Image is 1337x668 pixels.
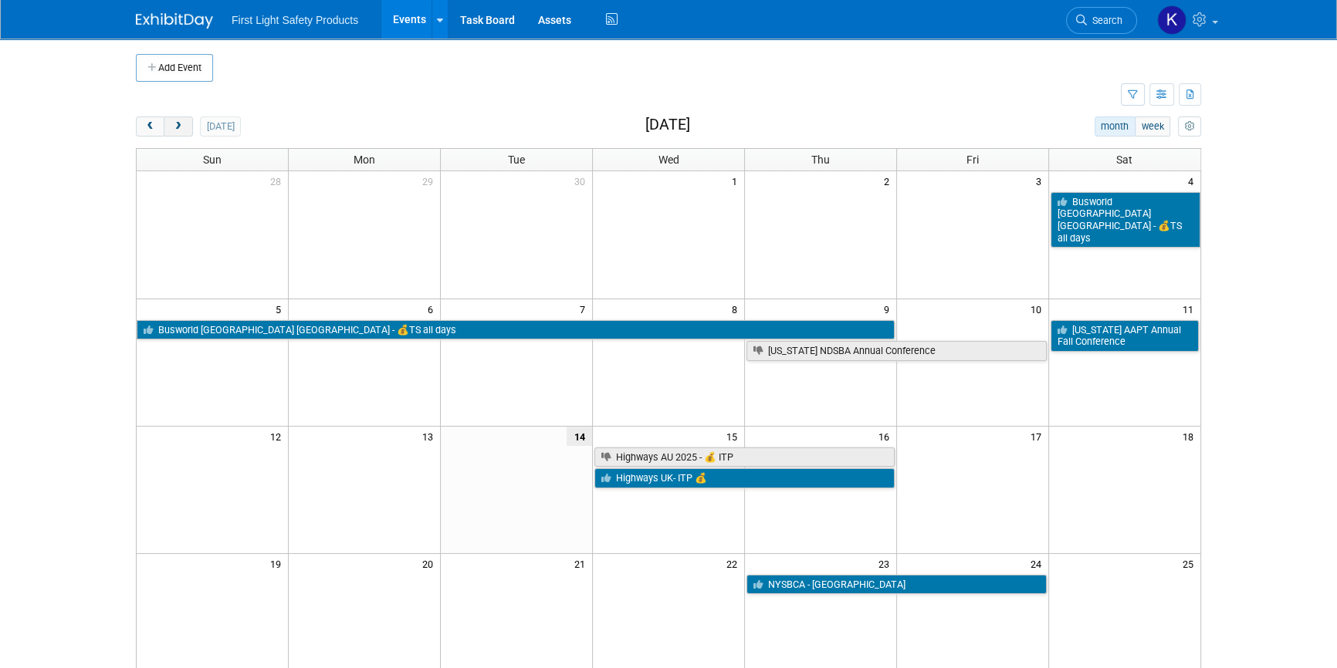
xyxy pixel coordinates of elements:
[573,554,592,573] span: 21
[421,554,440,573] span: 20
[1087,15,1122,26] span: Search
[232,14,358,26] span: First Light Safety Products
[1181,554,1200,573] span: 25
[730,171,744,191] span: 1
[274,299,288,319] span: 5
[136,116,164,137] button: prev
[725,554,744,573] span: 22
[1066,7,1137,34] a: Search
[1157,5,1186,35] img: Khrystyna Gaponiuk
[354,154,375,166] span: Mon
[1181,299,1200,319] span: 11
[1029,299,1048,319] span: 10
[1029,427,1048,446] span: 17
[1051,192,1200,248] a: Busworld [GEOGRAPHIC_DATA] [GEOGRAPHIC_DATA] - 💰TS all days
[1186,171,1200,191] span: 4
[1029,554,1048,573] span: 24
[594,447,895,467] a: Highways AU 2025 - 💰 ITP
[594,468,895,488] a: Highways UK- ITP 💰
[578,299,592,319] span: 7
[136,13,213,29] img: ExhibitDay
[1181,427,1200,446] span: 18
[1051,320,1199,352] a: [US_STATE] AAPT Annual Fall Conference
[1116,154,1132,166] span: Sat
[137,320,895,340] a: Busworld [GEOGRAPHIC_DATA] [GEOGRAPHIC_DATA] - 💰TS all days
[203,154,222,166] span: Sun
[421,171,440,191] span: 29
[1184,122,1194,132] i: Personalize Calendar
[811,154,830,166] span: Thu
[658,154,679,166] span: Wed
[725,427,744,446] span: 15
[1095,116,1136,137] button: month
[730,299,744,319] span: 8
[882,171,896,191] span: 2
[508,154,525,166] span: Tue
[426,299,440,319] span: 6
[966,154,979,166] span: Fri
[746,341,1047,361] a: [US_STATE] NDSBA Annual Conference
[269,171,288,191] span: 28
[877,554,896,573] span: 23
[269,427,288,446] span: 12
[746,575,1047,595] a: NYSBCA - [GEOGRAPHIC_DATA]
[200,116,241,137] button: [DATE]
[421,427,440,446] span: 13
[882,299,896,319] span: 9
[164,116,192,137] button: next
[567,427,592,446] span: 14
[1178,116,1201,137] button: myCustomButton
[645,116,690,133] h2: [DATE]
[269,554,288,573] span: 19
[877,427,896,446] span: 16
[136,54,213,82] button: Add Event
[573,171,592,191] span: 30
[1135,116,1170,137] button: week
[1034,171,1048,191] span: 3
